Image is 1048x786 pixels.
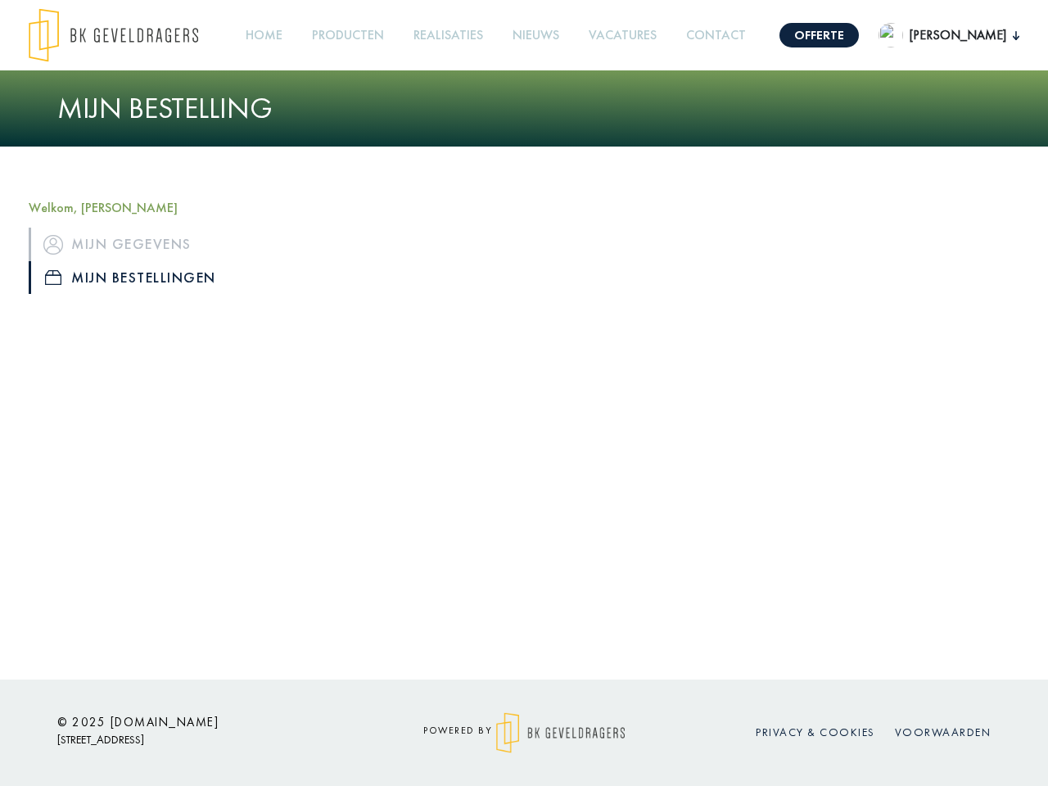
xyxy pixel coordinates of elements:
[377,712,671,753] div: powered by
[407,17,490,54] a: Realisaties
[756,725,875,739] a: Privacy & cookies
[57,91,991,126] h1: Mijn bestelling
[29,228,258,260] a: iconMijn gegevens
[239,17,289,54] a: Home
[43,235,63,255] img: icon
[680,17,752,54] a: Contact
[29,261,258,294] a: iconMijn bestellingen
[879,23,903,47] img: undefined
[496,712,625,753] img: logo
[57,715,352,730] h6: © 2025 [DOMAIN_NAME]
[779,23,859,47] a: Offerte
[582,17,663,54] a: Vacatures
[895,725,992,739] a: Voorwaarden
[29,200,258,215] h5: Welkom, [PERSON_NAME]
[903,25,1013,45] span: [PERSON_NAME]
[879,23,1019,47] button: [PERSON_NAME]
[57,730,352,750] p: [STREET_ADDRESS]
[305,17,391,54] a: Producten
[29,8,198,62] img: logo
[45,270,61,285] img: icon
[506,17,566,54] a: Nieuws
